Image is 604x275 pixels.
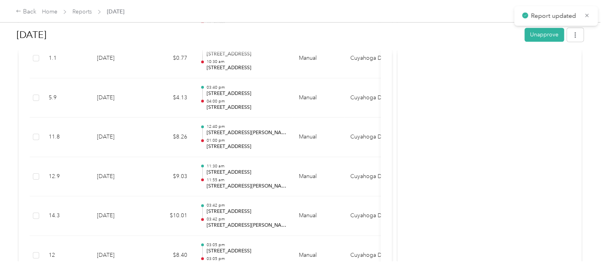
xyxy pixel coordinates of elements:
td: Manual [293,118,344,157]
p: [STREET_ADDRESS] [206,90,286,97]
td: [DATE] [91,39,146,78]
td: [DATE] [91,196,146,236]
p: 10:30 am [206,59,286,64]
button: Unapprove [524,28,564,42]
td: $8.26 [146,118,194,157]
td: $9.03 [146,157,194,197]
p: 03:05 pm [206,256,286,262]
div: Back [16,7,36,17]
td: Cuyahoga DD [344,196,403,236]
p: [STREET_ADDRESS] [206,104,286,111]
td: 11.8 [42,118,91,157]
td: $0.77 [146,39,194,78]
p: 03:42 pm [206,216,286,222]
td: 12.9 [42,157,91,197]
p: [STREET_ADDRESS][PERSON_NAME] [206,222,286,229]
td: Cuyahoga DD [344,39,403,78]
p: 03:05 pm [206,242,286,248]
td: [DATE] [91,118,146,157]
td: Manual [293,78,344,118]
p: 01:00 pm [206,138,286,143]
td: Manual [293,39,344,78]
p: [STREET_ADDRESS] [206,169,286,176]
p: 04:00 pm [206,99,286,104]
td: $10.01 [146,196,194,236]
p: 11:55 am [206,177,286,183]
a: Reports [72,8,92,15]
h1: Aug 2025 [17,25,519,44]
td: 1.1 [42,39,91,78]
p: [STREET_ADDRESS][PERSON_NAME] [206,129,286,137]
iframe: Everlance-gr Chat Button Frame [560,231,604,275]
p: 03:40 pm [206,85,286,90]
td: Manual [293,196,344,236]
p: 11:30 am [206,163,286,169]
p: Report updated [531,11,578,21]
td: [DATE] [91,157,146,197]
p: [STREET_ADDRESS] [206,248,286,255]
td: Cuyahoga DD [344,78,403,118]
p: [STREET_ADDRESS] [206,143,286,150]
p: [STREET_ADDRESS] [206,208,286,215]
td: Manual [293,157,344,197]
p: 03:42 pm [206,203,286,208]
td: Cuyahoga DD [344,157,403,197]
p: [STREET_ADDRESS] [206,64,286,72]
td: Cuyahoga DD [344,118,403,157]
p: [STREET_ADDRESS][PERSON_NAME] [206,183,286,190]
p: 12:40 pm [206,124,286,129]
td: [DATE] [91,78,146,118]
td: $4.13 [146,78,194,118]
td: 5.9 [42,78,91,118]
a: Home [42,8,57,15]
td: 14.3 [42,196,91,236]
span: [DATE] [107,8,124,16]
